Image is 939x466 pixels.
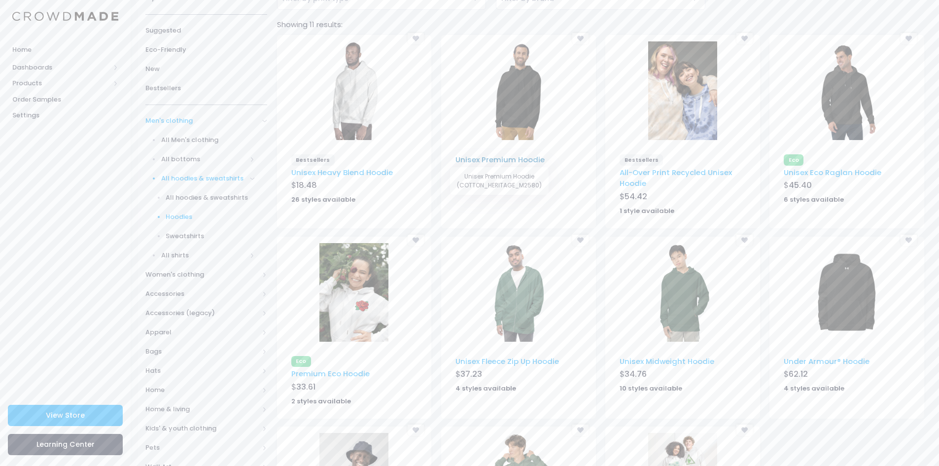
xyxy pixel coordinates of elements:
[784,384,844,393] strong: 4 styles available
[789,368,808,380] span: 62.12
[291,179,417,193] div: $
[161,174,247,183] span: All hoodies & sweatshirts
[133,188,267,208] a: All hoodies & sweatshirts
[789,179,812,191] span: 45.40
[145,366,259,376] span: Hats
[166,193,255,203] span: All hoodies & sweatshirts
[291,381,417,395] div: $
[455,356,559,366] a: Unisex Fleece Zip Up Hoodie
[12,12,118,21] img: Logo
[8,434,123,455] a: Learning Center
[784,368,909,382] div: $
[161,135,255,145] span: All Men's clothing
[291,356,311,367] span: Eco
[145,404,259,414] span: Home & living
[8,405,123,426] a: View Store
[784,356,869,366] a: Under Armour® Hoodie
[145,40,267,60] a: Eco-Friendly
[450,167,549,195] div: Unisex Premium Hoodie (COTTON_HERITAGE_M2580)
[620,167,732,188] a: All-Over Print Recycled Unisex Hoodie
[784,167,881,178] a: Unisex Eco Raglan Hoodie
[166,231,255,241] span: Sweatshirts
[161,154,247,164] span: All bottoms
[133,131,267,150] a: All Men's clothing
[625,368,647,380] span: 34.76
[784,195,844,204] strong: 6 styles available
[145,443,259,453] span: Pets
[625,191,647,202] span: 54.42
[291,396,351,406] strong: 2 styles available
[46,410,85,420] span: View Store
[133,227,267,246] a: Sweatshirts
[620,206,674,215] strong: 1 style available
[455,368,581,382] div: $
[145,385,259,395] span: Home
[620,356,714,366] a: Unisex Midweight Hoodie
[145,289,259,299] span: Accessories
[12,63,110,72] span: Dashboards
[145,83,267,93] span: Bestsellers
[620,368,745,382] div: $
[145,79,267,98] a: Bestsellers
[784,179,909,193] div: $
[460,368,482,380] span: 37.23
[291,154,335,165] span: Bestsellers
[166,212,255,222] span: Hoodies
[145,64,267,74] span: New
[291,167,393,178] a: Unisex Heavy Blend Hoodie
[145,327,259,337] span: Apparel
[12,45,118,55] span: Home
[620,154,663,165] span: Bestsellers
[12,110,118,120] span: Settings
[145,60,267,79] a: New
[291,368,370,379] a: Premium Eco Hoodie
[12,78,110,88] span: Products
[145,26,267,36] span: Suggested
[272,19,929,30] div: Showing 11 results:
[455,384,516,393] strong: 4 styles available
[296,381,315,393] span: 33.61
[620,384,682,393] strong: 10 styles available
[145,116,259,126] span: Men's clothing
[145,45,267,55] span: Eco-Friendly
[36,439,95,449] span: Learning Center
[145,308,259,318] span: Accessories (legacy)
[291,195,355,204] strong: 26 styles available
[455,154,545,165] a: Unisex Premium Hoodie
[296,179,317,191] span: 18.48
[12,95,118,105] span: Order Samples
[145,424,259,433] span: Kids' & youth clothing
[145,347,259,357] span: Bags
[145,270,259,280] span: Women's clothing
[161,251,247,260] span: All shirts
[133,208,267,227] a: Hoodies
[784,154,803,165] span: Eco
[145,21,267,40] a: Suggested
[620,191,745,205] div: $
